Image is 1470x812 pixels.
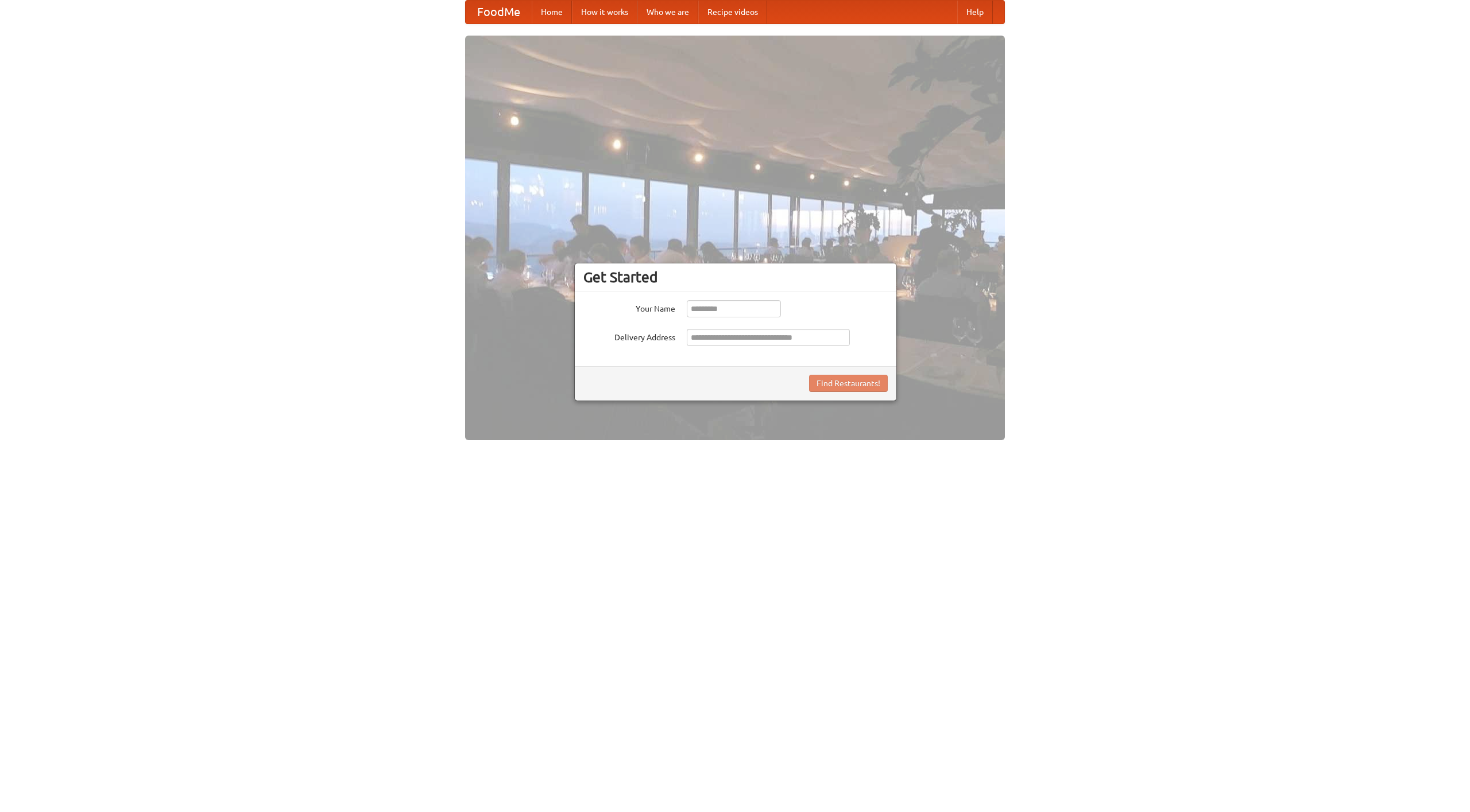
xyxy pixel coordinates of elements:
a: Who we are [637,1,698,24]
label: Delivery Address [583,329,675,343]
label: Your Name [583,300,675,314]
h3: Get Started [583,269,888,286]
a: Help [957,1,993,24]
a: How it works [572,1,637,24]
a: Recipe videos [698,1,767,24]
a: Home [532,1,572,24]
button: Find Restaurants! [809,375,888,392]
a: FoodMe [466,1,532,24]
